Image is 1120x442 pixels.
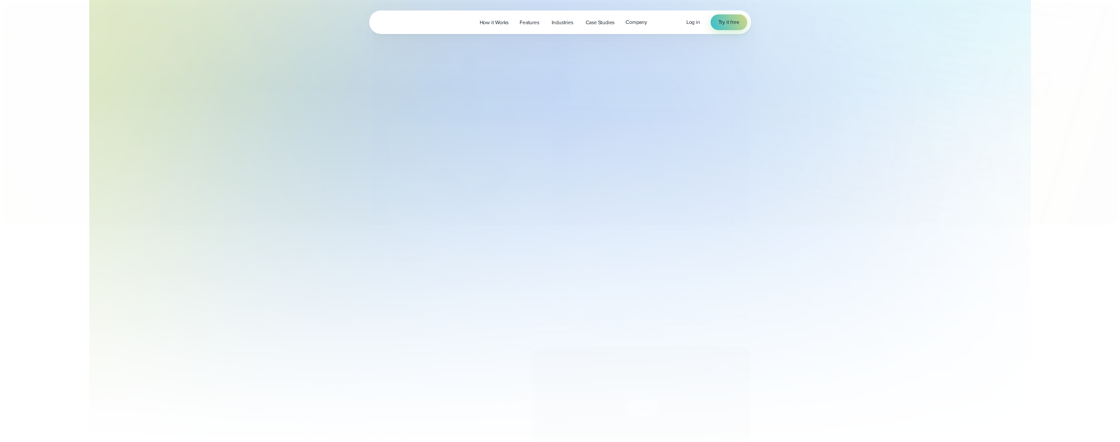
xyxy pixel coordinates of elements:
span: Company [626,18,647,26]
a: Case Studies [580,16,620,29]
span: Features [520,19,539,27]
a: How it Works [474,16,514,29]
span: How it Works [480,19,509,27]
a: Try it free [711,14,747,30]
span: Try it free [718,18,739,26]
a: Log in [686,18,700,26]
span: Industries [552,19,573,27]
span: Case Studies [586,19,615,27]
